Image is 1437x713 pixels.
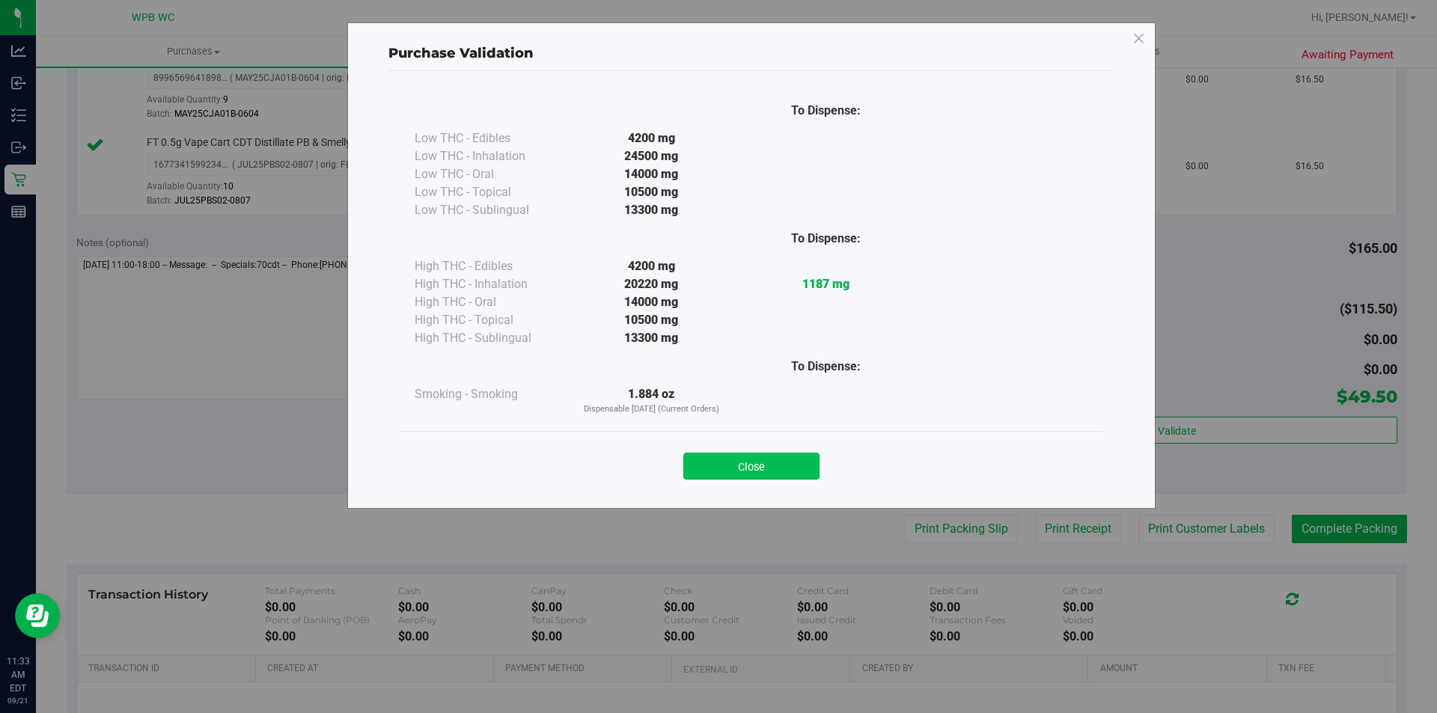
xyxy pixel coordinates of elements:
[564,311,739,329] div: 10500 mg
[415,147,564,165] div: Low THC - Inhalation
[564,147,739,165] div: 24500 mg
[415,311,564,329] div: High THC - Topical
[415,329,564,347] div: High THC - Sublingual
[415,183,564,201] div: Low THC - Topical
[683,453,820,480] button: Close
[739,102,913,120] div: To Dispense:
[564,129,739,147] div: 4200 mg
[415,293,564,311] div: High THC - Oral
[564,165,739,183] div: 14000 mg
[564,275,739,293] div: 20220 mg
[15,593,60,638] iframe: Resource center
[564,329,739,347] div: 13300 mg
[564,385,739,416] div: 1.884 oz
[739,358,913,376] div: To Dispense:
[415,201,564,219] div: Low THC - Sublingual
[415,165,564,183] div: Low THC - Oral
[739,230,913,248] div: To Dispense:
[564,201,739,219] div: 13300 mg
[415,275,564,293] div: High THC - Inhalation
[802,277,849,291] strong: 1187 mg
[564,183,739,201] div: 10500 mg
[564,403,739,416] p: Dispensable [DATE] (Current Orders)
[415,129,564,147] div: Low THC - Edibles
[564,293,739,311] div: 14000 mg
[415,257,564,275] div: High THC - Edibles
[388,45,534,61] span: Purchase Validation
[564,257,739,275] div: 4200 mg
[415,385,564,403] div: Smoking - Smoking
